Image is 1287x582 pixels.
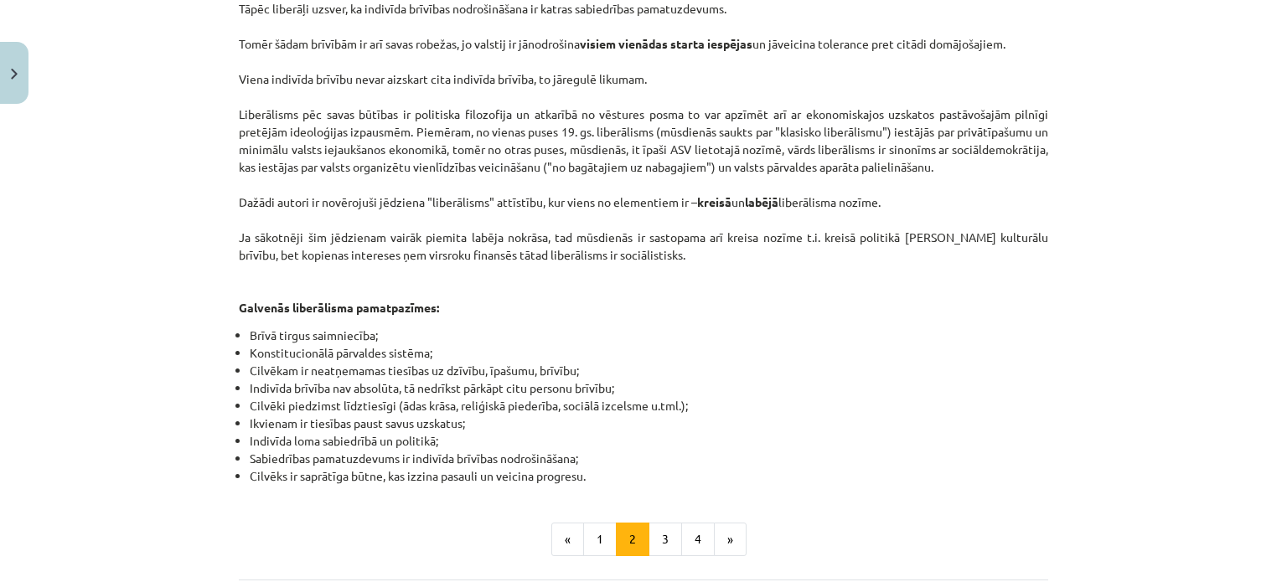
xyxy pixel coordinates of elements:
nav: Page navigation example [239,523,1048,556]
li: Ikvienam ir tiesības paust savus uzskatus; [250,415,1048,432]
li: Cilvēkam ir neatņemamas tiesības uz dzīvību, īpašumu, brīvību; [250,362,1048,379]
strong: visiem vienādas starta iespējas [580,36,752,51]
li: Cilvēki piedzimst līdztiesīgi (ādas krāsa, reliģiskā piederība, sociālā izcelsme u.tml.); [250,397,1048,415]
button: 2 [616,523,649,556]
button: « [551,523,584,556]
strong: labējā [745,194,778,209]
li: Konstitucionālā pārvaldes sistēma; [250,344,1048,362]
li: Indivīda loma sabiedrībā un politikā; [250,432,1048,450]
button: » [714,523,747,556]
button: 4 [681,523,715,556]
strong: Galvenās liberālisma pamatpazīmes: [239,300,439,315]
li: Brīvā tirgus saimniecība; [250,327,1048,344]
li: Indivīda brīvība nav absolūta, tā nedrīkst pārkāpt citu personu brīvību; [250,379,1048,397]
button: 3 [649,523,682,556]
li: Sabiedrības pamatuzdevums ir indivīda brīvības nodrošināšana; [250,450,1048,467]
img: icon-close-lesson-0947bae3869378f0d4975bcd49f059093ad1ed9edebbc8119c70593378902aed.svg [11,69,18,80]
strong: kreisā [697,194,731,209]
button: 1 [583,523,617,556]
li: Cilvēks ir saprātīga būtne, kas izzina pasauli un veicina progresu. [250,467,1048,485]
